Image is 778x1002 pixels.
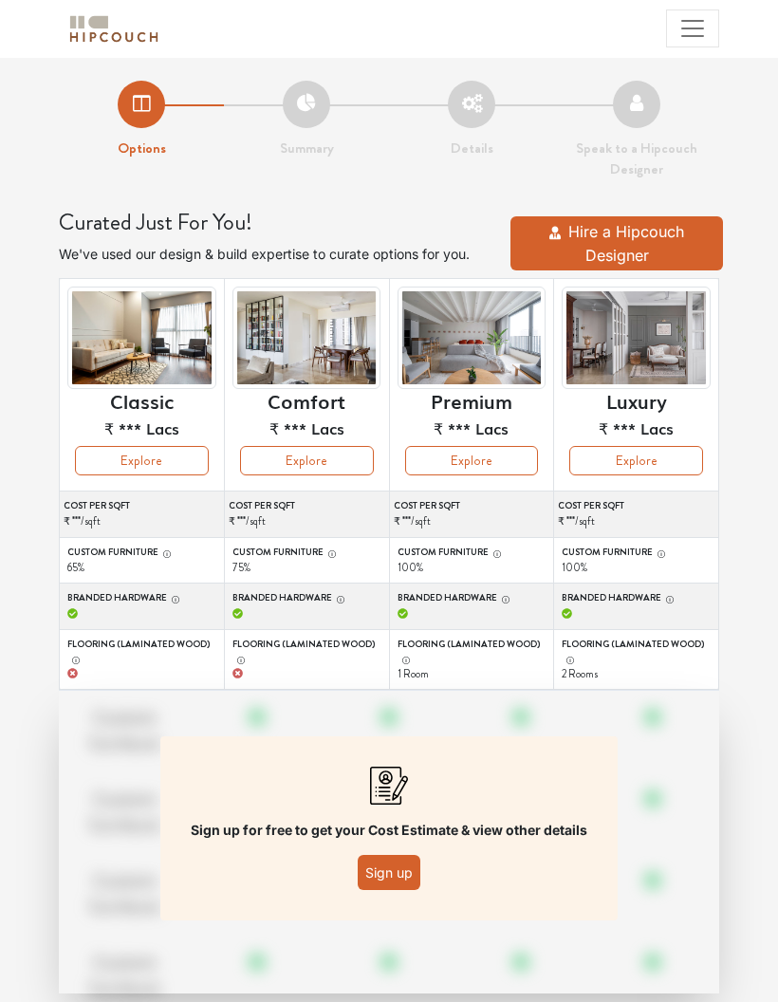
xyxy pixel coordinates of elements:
[229,499,389,513] label: Cost per sqft
[568,222,684,266] span: Hire a Hipcouch Designer
[405,446,539,475] button: Explore
[661,591,675,605] button: Branded Hardware
[558,499,718,513] label: Cost per sqft
[60,492,225,538] td: /sqft
[394,499,554,513] label: Cost per sqft
[66,8,161,50] span: logo-horizontal.svg
[67,591,216,605] label: Branded Hardware
[67,638,216,666] label: Flooring (Laminated wood)
[497,591,510,605] button: Branded Hardware
[59,209,491,236] h4: Curated Just For You!
[398,287,546,389] img: header-preview
[489,546,502,560] button: Custom furniture
[232,287,381,389] img: header-preview
[64,499,224,513] label: Cost per sqft
[562,287,711,389] img: header-preview
[118,138,166,158] strong: Options
[280,138,334,158] strong: Summary
[240,446,374,475] button: Explore
[569,446,703,475] button: Explore
[158,546,172,560] button: Custom furniture
[562,638,711,666] label: Flooring (Laminated wood)
[666,9,719,47] button: Toggle navigation
[191,820,587,840] p: Sign up for free to get your Cost Estimate & view other details
[554,629,719,690] td: 2 Rooms
[451,138,493,158] strong: Details
[554,492,719,538] td: /sqft
[60,537,225,584] td: 65%
[332,591,345,605] button: Branded Hardware
[110,389,174,412] h6: Classic
[324,546,337,560] button: Custom furniture
[576,138,697,180] strong: Speak to a Hipcouch Designer
[562,591,711,605] label: Branded Hardware
[431,389,512,412] h6: Premium
[389,492,554,538] td: /sqft
[232,652,246,666] button: Flooring (Laminated wood)
[398,546,546,560] label: Custom furniture
[67,546,216,560] label: Custom furniture
[66,12,161,46] img: logo-horizontal.svg
[554,537,719,584] td: 100%
[67,287,216,389] img: header-preview
[232,591,381,605] label: Branded Hardware
[398,591,546,605] label: Branded Hardware
[358,855,420,890] button: Sign up
[510,216,723,271] button: Hire a Hipcouch Designer
[398,638,546,666] label: Flooring (Laminated wood)
[389,537,554,584] td: 100%
[653,546,666,560] button: Custom furniture
[268,389,345,412] h6: Comfort
[224,537,389,584] td: 75%
[232,638,381,666] label: Flooring (Laminated wood)
[59,244,491,264] p: We've used our design & build expertise to curate options for you.
[224,492,389,538] td: /sqft
[167,591,180,605] button: Branded Hardware
[398,652,411,666] button: Flooring (Laminated wood)
[67,652,81,666] button: Flooring (Laminated wood)
[606,389,667,412] h6: Luxury
[232,546,381,560] label: Custom furniture
[562,652,575,666] button: Flooring (Laminated wood)
[75,446,209,475] button: Explore
[562,546,711,560] label: Custom furniture
[389,629,554,690] td: 1 Room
